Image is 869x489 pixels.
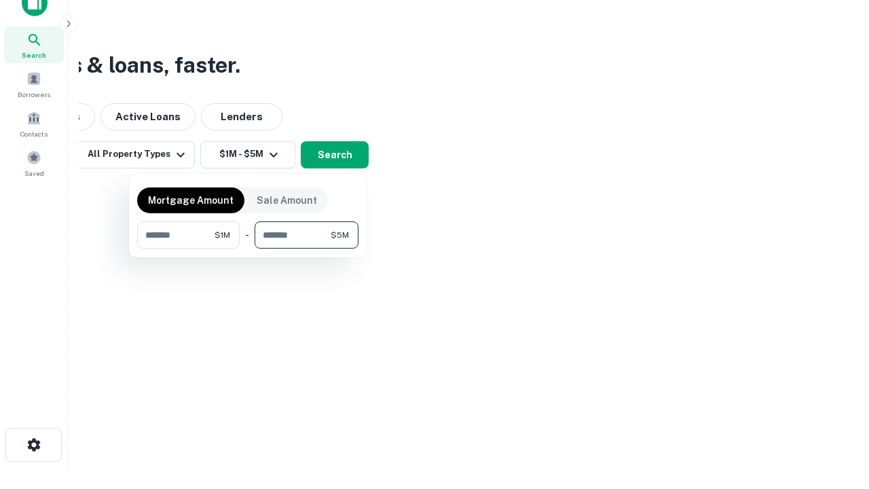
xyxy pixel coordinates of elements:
[801,380,869,446] iframe: Chat Widget
[148,193,234,208] p: Mortgage Amount
[215,229,230,241] span: $1M
[257,193,317,208] p: Sale Amount
[245,221,249,249] div: -
[331,229,349,241] span: $5M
